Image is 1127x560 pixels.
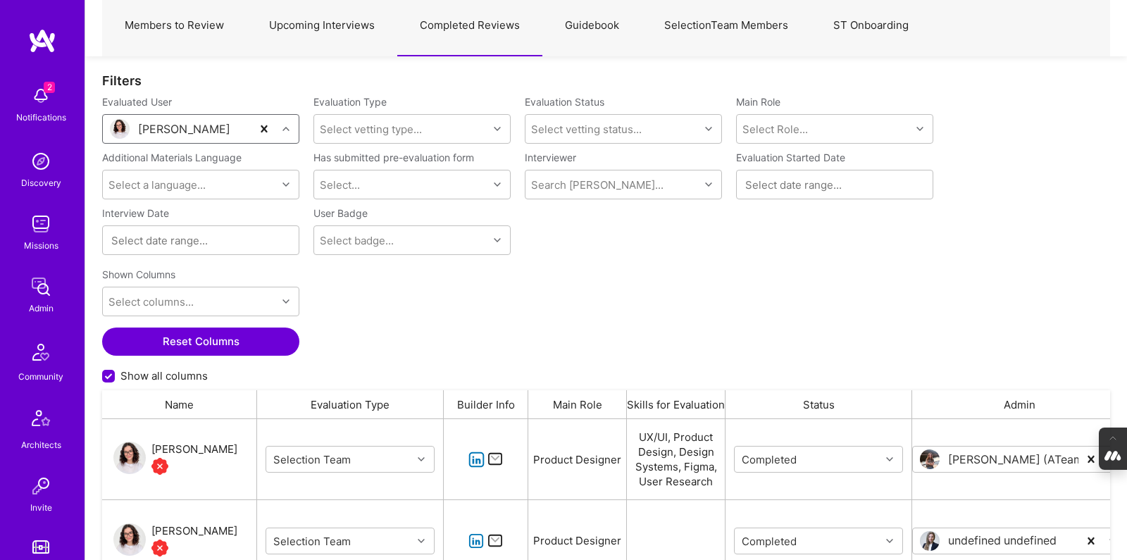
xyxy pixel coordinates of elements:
[418,537,425,545] i: icon Chevron
[313,151,474,164] label: Has submitted pre-evaluation form
[102,328,299,356] button: Reset Columns
[28,28,56,54] img: logo
[494,181,501,188] i: icon Chevron
[282,298,289,305] i: icon Chevron
[886,537,893,545] i: icon Chevron
[27,210,55,238] img: teamwork
[531,178,664,192] div: Search [PERSON_NAME]...
[320,122,422,137] div: Select vetting type...
[151,523,237,540] div: [PERSON_NAME]
[102,206,299,220] label: Interview Date
[525,151,722,164] label: Interviewer
[627,419,726,499] div: UX/UI, Product Design, Design Systems, Figma, User Research
[705,181,712,188] i: icon Chevron
[627,390,726,418] div: Skills for Evaluation
[113,441,237,478] a: User Avatar[PERSON_NAME]Unqualified
[531,122,642,137] div: Select vetting status...
[108,178,206,192] div: Select a language...
[282,181,289,188] i: icon Chevron
[138,122,230,137] div: [PERSON_NAME]
[18,369,63,384] div: Community
[24,335,58,369] img: Community
[468,452,485,468] i: icon linkedIn
[102,268,175,281] label: Shown Columns
[113,523,146,556] img: User Avatar
[29,301,54,316] div: Admin
[27,147,55,175] img: discovery
[528,419,627,499] div: Product Designer
[110,119,130,139] img: User Avatar
[487,452,504,468] i: icon Mail
[745,178,924,192] input: Select date range...
[494,237,501,244] i: icon Chevron
[920,531,940,551] img: User Avatar
[21,437,61,452] div: Architects
[102,390,257,418] div: Name
[736,95,933,108] label: Main Role
[27,472,55,500] img: Invite
[21,175,61,190] div: Discovery
[102,95,299,108] label: Evaluated User
[44,82,55,93] span: 2
[120,368,208,383] span: Show all columns
[108,294,194,309] div: Select columns...
[494,125,501,132] i: icon Chevron
[487,533,504,549] i: icon Mail
[32,540,49,554] img: tokens
[1109,537,1116,545] i: icon Chevron
[525,95,604,108] label: Evaluation Status
[151,441,237,458] div: [PERSON_NAME]
[257,390,444,418] div: Evaluation Type
[313,95,387,108] label: Evaluation Type
[920,449,940,469] img: User Avatar
[102,73,1110,88] div: Filters
[27,82,55,110] img: bell
[313,206,368,220] label: User Badge
[111,233,290,247] input: Select date range...
[320,233,394,248] div: Select badge...
[27,273,55,301] img: admin teamwork
[418,456,425,463] i: icon Chevron
[528,390,627,418] div: Main Role
[282,125,289,132] i: icon Chevron
[151,458,168,475] img: Unqualified
[24,238,58,253] div: Missions
[24,404,58,437] img: Architects
[113,442,146,474] img: User Avatar
[16,110,66,125] div: Notifications
[102,151,242,164] label: Additional Materials Language
[705,125,712,132] i: icon Chevron
[151,540,168,556] img: Unqualified
[886,456,893,463] i: icon Chevron
[742,122,808,137] div: Select Role...
[113,523,237,559] a: User Avatar[PERSON_NAME]Unqualified
[736,151,933,164] label: Evaluation Started Date
[468,533,485,549] i: icon linkedIn
[916,125,923,132] i: icon Chevron
[726,390,912,418] div: Status
[912,390,1127,418] div: Admin
[30,500,52,515] div: Invite
[320,178,360,192] div: Select...
[444,390,528,418] div: Builder Info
